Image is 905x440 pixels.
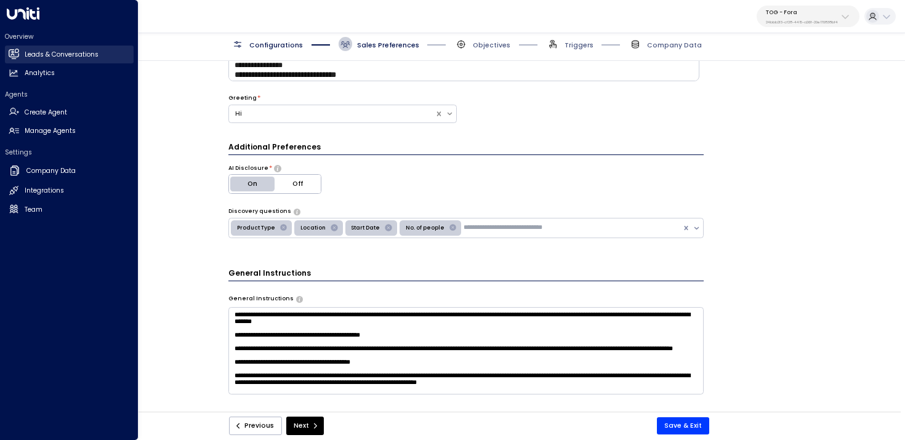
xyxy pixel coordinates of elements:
button: Select the types of questions the agent should use to engage leads in initial emails. These help ... [294,209,300,215]
button: On [229,175,275,193]
h2: Team [25,205,42,215]
h3: Additional Preferences [228,142,704,155]
h2: Leads & Conversations [25,50,99,60]
div: Location [297,222,328,234]
div: Hi [235,109,429,119]
h2: Integrations [25,186,64,196]
a: Leads & Conversations [5,46,134,63]
a: Integrations [5,182,134,200]
button: TOG - Fora24bbb2f3-cf28-4415-a26f-20e170838bf4 [757,6,859,27]
div: Product Type [233,222,277,234]
div: Remove No. of people [446,222,460,234]
h2: Agents [5,90,134,99]
span: Configurations [249,41,303,50]
div: Remove Start Date [382,222,395,234]
button: Save & Exit [657,417,709,434]
h2: Overview [5,32,134,41]
a: Team [5,201,134,218]
label: General Instructions [228,295,294,303]
button: Choose whether the agent should proactively disclose its AI nature in communications or only reve... [274,165,281,171]
span: Company Data [647,41,702,50]
div: Remove Location [328,222,341,234]
button: Off [275,175,321,193]
span: Sales Preferences [357,41,419,50]
label: AI Disclosure [228,164,268,173]
div: Start Date [347,222,382,234]
p: TOG - Fora [766,9,838,16]
p: 24bbb2f3-cf28-4415-a26f-20e170838bf4 [766,20,838,25]
h2: Manage Agents [25,126,76,136]
a: Manage Agents [5,122,134,140]
a: Analytics [5,65,134,82]
div: Remove Product Type [277,222,291,234]
label: Greeting [228,94,257,103]
h2: Company Data [26,166,76,176]
button: Previous [229,417,282,435]
div: No. of people [402,222,446,234]
label: Discovery questions [228,207,291,216]
h3: General Instructions [228,268,704,281]
button: Next [286,417,324,435]
a: Company Data [5,161,134,181]
h2: Settings [5,148,134,157]
span: Triggers [565,41,593,50]
button: Provide any specific instructions you want the agent to follow when responding to leads. This app... [296,296,303,302]
span: Objectives [473,41,510,50]
h2: Analytics [25,68,55,78]
div: Platform [228,174,321,194]
a: Create Agent [5,103,134,121]
h2: Create Agent [25,108,67,118]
